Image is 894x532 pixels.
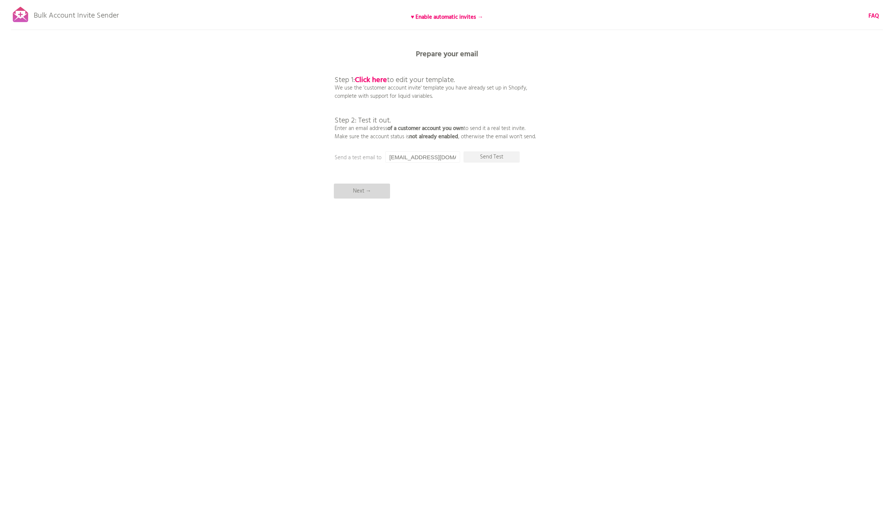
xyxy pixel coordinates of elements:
a: FAQ [869,12,879,20]
b: ♥ Enable automatic invites → [411,13,483,22]
p: Next → [334,184,390,199]
span: Step 2: Test it out. [335,115,391,127]
p: Send a test email to [335,154,484,162]
b: not already enabled [409,132,458,141]
a: Click here [355,74,387,86]
span: Step 1: to edit your template. [335,74,455,86]
p: We use the 'customer account invite' template you have already set up in Shopify, complete with s... [335,60,536,141]
b: of a customer account you own [387,124,463,133]
b: Prepare your email [416,48,478,60]
p: Send Test [463,151,520,163]
p: Bulk Account Invite Sender [34,4,119,23]
b: FAQ [869,12,879,21]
